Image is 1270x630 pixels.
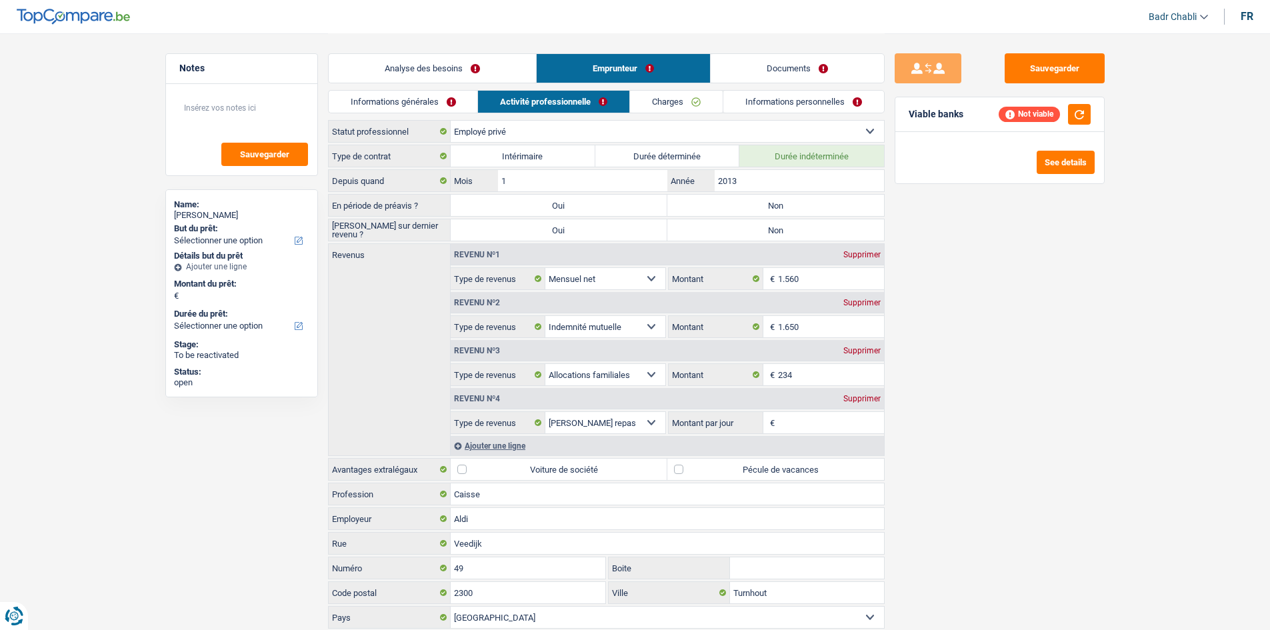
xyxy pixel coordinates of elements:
[329,459,451,480] label: Avantages extralégaux
[174,199,309,210] div: Name:
[451,219,667,241] label: Oui
[498,170,667,191] input: MM
[240,150,289,159] span: Sauvegarder
[763,364,778,385] span: €
[329,557,451,579] label: Numéro
[174,367,309,377] div: Status:
[739,145,884,167] label: Durée indéterminée
[451,251,503,259] div: Revenu nº1
[451,316,545,337] label: Type de revenus
[221,143,308,166] button: Sauvegarder
[999,107,1060,121] div: Not viable
[451,395,503,403] div: Revenu nº4
[537,54,710,83] a: Emprunteur
[174,210,309,221] div: [PERSON_NAME]
[329,607,451,628] label: Pays
[451,412,545,433] label: Type de revenus
[174,223,307,234] label: But du prêt:
[669,316,763,337] label: Montant
[329,145,451,167] label: Type de contrat
[329,582,451,603] label: Code postal
[667,195,884,216] label: Non
[174,309,307,319] label: Durée du prêt:
[667,219,884,241] label: Non
[329,121,451,142] label: Statut professionnel
[451,347,503,355] div: Revenu nº3
[667,459,884,480] label: Pécule de vacances
[669,268,763,289] label: Montant
[451,459,667,480] label: Voiture de société
[763,412,778,433] span: €
[451,145,595,167] label: Intérimaire
[909,109,963,120] div: Viable banks
[451,268,545,289] label: Type de revenus
[1138,6,1208,28] a: Badr Chabli
[840,395,884,403] div: Supprimer
[715,170,883,191] input: AAAA
[174,251,309,261] div: Détails but du prêt
[609,557,730,579] label: Boite
[840,251,884,259] div: Supprimer
[329,483,451,505] label: Profession
[174,291,179,301] span: €
[478,91,629,113] a: Activité professionnelle
[174,279,307,289] label: Montant du prêt:
[763,268,778,289] span: €
[329,508,451,529] label: Employeur
[595,145,740,167] label: Durée déterminée
[1241,10,1253,23] div: fr
[329,91,478,113] a: Informations générales
[174,262,309,271] div: Ajouter une ligne
[1005,53,1105,83] button: Sauvegarder
[667,170,715,191] label: Année
[451,170,498,191] label: Mois
[329,219,451,241] label: [PERSON_NAME] sur dernier revenu ?
[17,9,130,25] img: TopCompare Logo
[451,364,545,385] label: Type de revenus
[711,54,884,83] a: Documents
[1037,151,1095,174] button: See details
[669,412,763,433] label: Montant par jour
[451,436,884,455] div: Ajouter une ligne
[329,195,451,216] label: En période de préavis ?
[179,63,304,74] h5: Notes
[840,347,884,355] div: Supprimer
[609,582,730,603] label: Ville
[174,339,309,350] div: Stage:
[329,533,451,554] label: Rue
[763,316,778,337] span: €
[840,299,884,307] div: Supprimer
[451,195,667,216] label: Oui
[174,377,309,388] div: open
[723,91,884,113] a: Informations personnelles
[1149,11,1197,23] span: Badr Chabli
[329,170,451,191] label: Depuis quand
[451,299,503,307] div: Revenu nº2
[329,244,450,259] label: Revenus
[630,91,723,113] a: Charges
[329,54,536,83] a: Analyse des besoins
[174,350,309,361] div: To be reactivated
[669,364,763,385] label: Montant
